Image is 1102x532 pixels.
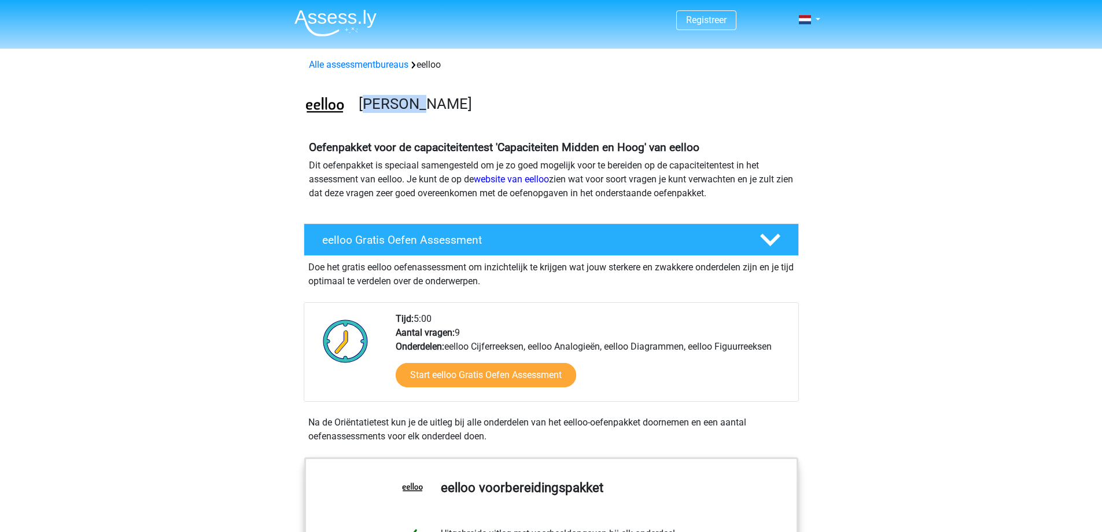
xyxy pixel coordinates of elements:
[304,256,799,288] div: Doe het gratis eelloo oefenassessment om inzichtelijk te krijgen wat jouw sterkere en zwakkere on...
[359,95,790,113] h3: [PERSON_NAME]
[396,341,444,352] b: Onderdelen:
[322,233,741,247] h4: eelloo Gratis Oefen Assessment
[474,174,549,185] a: website van eelloo
[396,313,414,324] b: Tijd:
[304,86,345,127] img: eelloo.png
[304,416,799,443] div: Na de Oriëntatietest kun je de uitleg bij alle onderdelen van het eelloo-oefenpakket doornemen en...
[299,223,804,256] a: eelloo Gratis Oefen Assessment
[309,59,408,70] a: Alle assessmentbureaus
[294,9,377,36] img: Assessly
[316,312,375,370] img: Klok
[396,327,455,338] b: Aantal vragen:
[304,58,798,72] div: eelloo
[686,14,727,25] a: Registreer
[387,312,798,401] div: 5:00 9 eelloo Cijferreeksen, eelloo Analogieën, eelloo Diagrammen, eelloo Figuurreeksen
[309,159,794,200] p: Dit oefenpakket is speciaal samengesteld om je zo goed mogelijk voor te bereiden op de capaciteit...
[396,363,576,387] a: Start eelloo Gratis Oefen Assessment
[309,141,699,154] b: Oefenpakket voor de capaciteitentest 'Capaciteiten Midden en Hoog' van eelloo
